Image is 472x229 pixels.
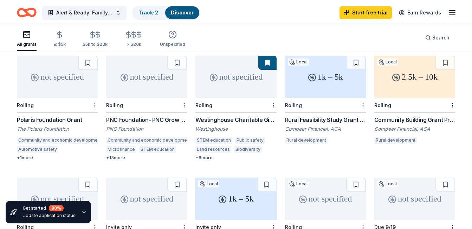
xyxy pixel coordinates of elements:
div: 80 % [49,205,64,211]
div: Public safety [235,137,265,144]
div: not specified [17,56,98,98]
button: $5k to $20k [83,28,108,51]
div: PNC Foundation [106,125,187,132]
div: Rolling [285,102,302,108]
div: Update application status [22,213,76,218]
div: All grants [17,42,37,47]
div: STEM education [195,137,232,144]
a: 2.5k – 10kLocalRollingCommunity Building Grant ProgramCompeer Financial, ACARural development [374,56,455,146]
div: Westinghouse [195,125,276,132]
div: not specified [106,56,187,98]
a: not specifiedRollingPolaris Foundation GrantThe Polaris FoundationCommunity and economic developm... [17,56,98,161]
div: > $20k [124,42,143,47]
div: $5k to $20k [83,42,108,47]
div: Community and economic development [17,137,103,144]
button: Track· 2Discover [132,6,200,20]
div: Local [377,180,398,187]
a: Track· 2 [138,10,158,16]
div: Biodiversity [234,146,262,153]
div: Local [288,58,309,66]
div: Compeer Financial, ACA [285,125,366,132]
div: Local [377,58,398,66]
div: not specified [285,178,366,220]
div: Unspecified [160,42,185,47]
div: Polaris Foundation Grant [17,116,98,124]
div: + 1 more [17,155,98,161]
div: 1k – 5k [285,56,366,98]
div: Community Building Grant Program [374,116,455,124]
button: Search [420,31,455,45]
button: Alert & Ready: Family Safety Workshop [42,6,127,20]
div: PNC Foundation- PNC Grow Up Great [106,116,187,124]
div: The Polaris Foundation [17,125,98,132]
div: not specified [106,178,187,220]
a: Discover [171,10,194,16]
div: Automotive safety [17,146,58,153]
div: Rural development [374,137,417,144]
button: ≤ $5k [53,28,66,51]
a: not specifiedRollingWestinghouse Charitable Giving ProgramWestinghouseSTEM educationPublic safety... [195,56,276,161]
div: Land resources [195,146,231,153]
button: All grants [17,27,37,51]
div: not specified [195,56,276,98]
a: not specifiedRollingPNC Foundation- PNC Grow Up GreatPNC FoundationCommunity and economic develop... [106,56,187,161]
div: Local [198,180,219,187]
div: Westinghouse Charitable Giving Program [195,116,276,124]
div: STEM education [139,146,176,153]
div: Compeer Financial, ACA [374,125,455,132]
a: Earn Rewards [395,6,445,19]
div: + 13 more [106,155,187,161]
div: not specified [17,178,98,220]
div: Rural Feasibility Study Grant Program [285,116,366,124]
span: Search [432,33,450,42]
div: + 6 more [195,155,276,161]
div: 1k – 5k [195,178,276,220]
div: Rolling [195,102,212,108]
a: Home [17,4,37,21]
div: Community and economic development [106,137,192,144]
div: ≤ $5k [53,42,66,47]
a: 1k – 5kLocalRollingRural Feasibility Study Grant ProgramCompeer Financial, ACARural development [285,56,366,146]
a: Start free trial [340,6,392,19]
div: Rolling [106,102,123,108]
span: Alert & Ready: Family Safety Workshop [56,8,112,17]
div: Microfinance [106,146,136,153]
div: Rural development [285,137,328,144]
button: Unspecified [160,27,185,51]
div: not specified [374,178,455,220]
div: Rolling [374,102,391,108]
div: 2.5k – 10k [374,56,455,98]
div: Rolling [17,102,34,108]
div: Local [288,180,309,187]
div: Get started [22,205,76,211]
button: > $20k [124,28,143,51]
